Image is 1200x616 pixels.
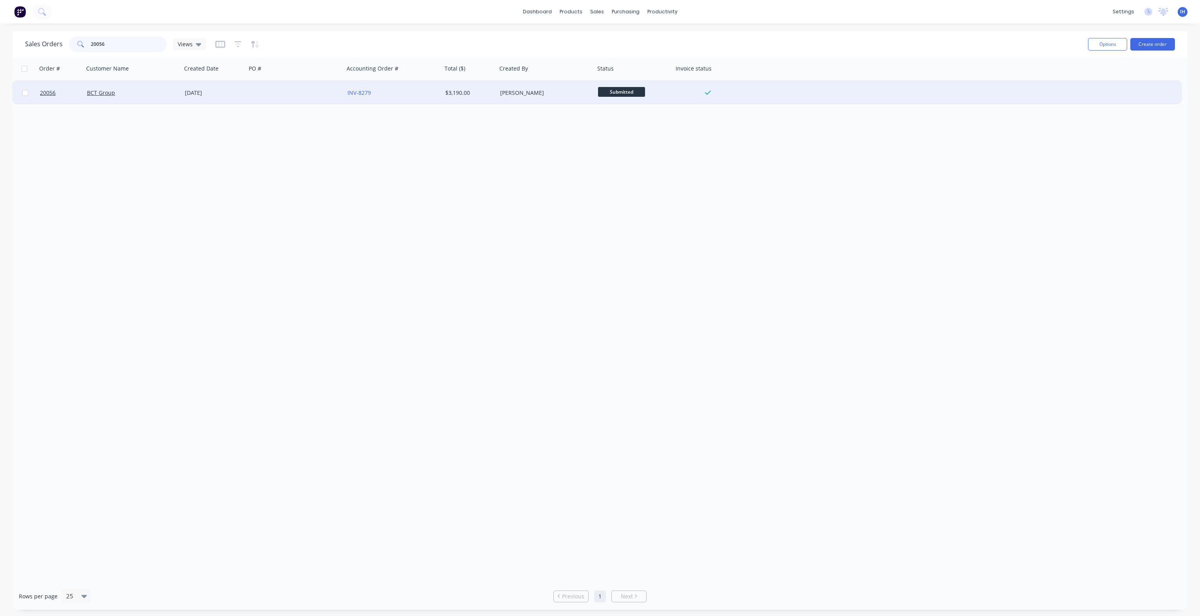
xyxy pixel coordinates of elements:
div: Status [597,65,614,72]
a: 20056 [40,81,87,105]
div: Order # [39,65,60,72]
a: Next page [612,592,646,600]
span: Next [621,592,633,600]
a: dashboard [519,6,556,18]
div: PO # [249,65,261,72]
button: Options [1088,38,1127,51]
h1: Sales Orders [25,40,63,48]
span: 20056 [40,89,56,97]
div: products [556,6,586,18]
img: Factory [14,6,26,18]
div: [DATE] [185,89,243,97]
a: Page 1 is your current page [594,591,606,602]
span: Submitted [598,87,645,97]
span: Views [178,40,193,48]
div: purchasing [608,6,643,18]
div: Invoice status [676,65,712,72]
input: Search... [91,36,167,52]
button: Create order [1130,38,1175,51]
span: Rows per page [19,592,58,600]
div: Customer Name [86,65,129,72]
div: Created By [499,65,528,72]
div: settings [1109,6,1138,18]
div: $3,190.00 [445,89,492,97]
span: Previous [562,592,584,600]
a: INV-8279 [347,89,371,96]
div: Created Date [184,65,219,72]
div: Total ($) [445,65,465,72]
a: BCT Group [87,89,115,96]
div: productivity [643,6,681,18]
div: Accounting Order # [347,65,398,72]
div: sales [586,6,608,18]
div: [PERSON_NAME] [500,89,587,97]
a: Previous page [554,592,588,600]
ul: Pagination [550,591,650,602]
span: IH [1180,8,1185,15]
